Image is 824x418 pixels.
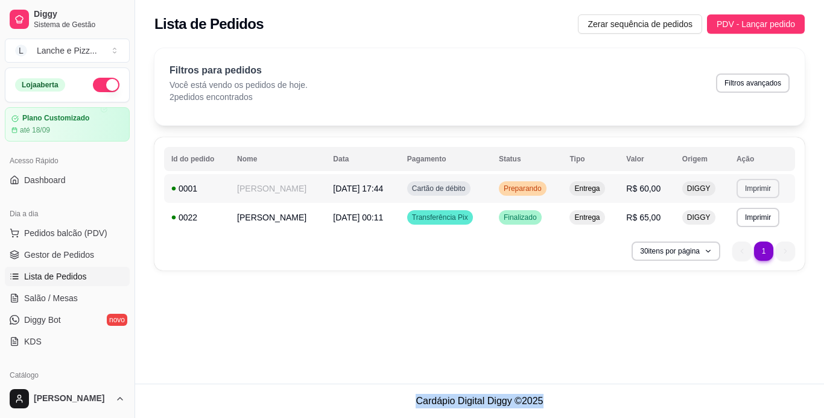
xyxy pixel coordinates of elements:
p: Filtros para pedidos [170,63,308,78]
th: Status [492,147,563,171]
td: [PERSON_NAME] [230,203,326,232]
th: Origem [675,147,729,171]
button: Zerar sequência de pedidos [578,14,702,34]
span: L [15,45,27,57]
article: até 18/09 [20,125,50,135]
button: Pedidos balcão (PDV) [5,223,130,243]
button: Imprimir [737,179,779,198]
a: Dashboard [5,170,130,190]
h2: Lista de Pedidos [154,14,264,34]
span: Pedidos balcão (PDV) [24,227,107,239]
li: pagination item 1 active [754,242,773,261]
span: [DATE] 17:44 [333,184,383,193]
div: Loja aberta [15,78,65,92]
th: Id do pedido [164,147,230,171]
button: 30itens por página [632,242,720,261]
span: KDS [24,335,42,348]
button: Filtros avançados [716,73,790,93]
th: Data [326,147,399,171]
td: [PERSON_NAME] [230,174,326,203]
div: 0001 [171,182,223,195]
span: DIGGY [685,184,713,193]
a: KDS [5,332,130,351]
span: DIGGY [685,213,713,222]
span: Lista de Pedidos [24,270,87,282]
a: Diggy Botnovo [5,310,130,329]
button: PDV - Lançar pedido [707,14,805,34]
span: Dashboard [24,174,66,186]
span: Finalizado [501,213,539,222]
a: Salão / Mesas [5,289,130,308]
a: Lista de Pedidos [5,267,130,286]
span: Entrega [572,213,602,222]
p: Você está vendo os pedidos de hoje. [170,79,308,91]
div: Acesso Rápido [5,151,130,170]
div: 0022 [171,211,223,223]
span: Salão / Mesas [24,292,78,304]
div: Lanche e Pizz ... [37,45,97,57]
a: DiggySistema de Gestão [5,5,130,34]
span: [DATE] 00:11 [333,213,383,222]
button: Alterar Status [93,78,119,92]
button: Select a team [5,39,130,63]
p: 2 pedidos encontrados [170,91,308,103]
span: Preparando [501,184,544,193]
span: PDV - Lançar pedido [717,17,795,31]
span: [PERSON_NAME] [34,393,110,404]
article: Plano Customizado [22,114,89,123]
span: R$ 60,00 [626,184,661,193]
nav: pagination navigation [726,236,801,267]
th: Valor [619,147,675,171]
th: Tipo [562,147,619,171]
th: Ação [729,147,795,171]
span: Transferência Pix [410,213,471,222]
span: R$ 65,00 [626,213,661,222]
button: Imprimir [737,208,779,227]
button: [PERSON_NAME] [5,384,130,413]
th: Nome [230,147,326,171]
footer: Cardápio Digital Diggy © 2025 [135,384,824,418]
div: Dia a dia [5,204,130,223]
a: Gestor de Pedidos [5,245,130,264]
div: Catálogo [5,366,130,385]
span: Sistema de Gestão [34,20,125,30]
span: Entrega [572,184,602,193]
span: Cartão de débito [410,184,468,193]
th: Pagamento [400,147,492,171]
span: Zerar sequência de pedidos [588,17,692,31]
span: Diggy [34,9,125,20]
a: Plano Customizadoaté 18/09 [5,107,130,142]
span: Diggy Bot [24,314,61,326]
span: Gestor de Pedidos [24,249,94,261]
